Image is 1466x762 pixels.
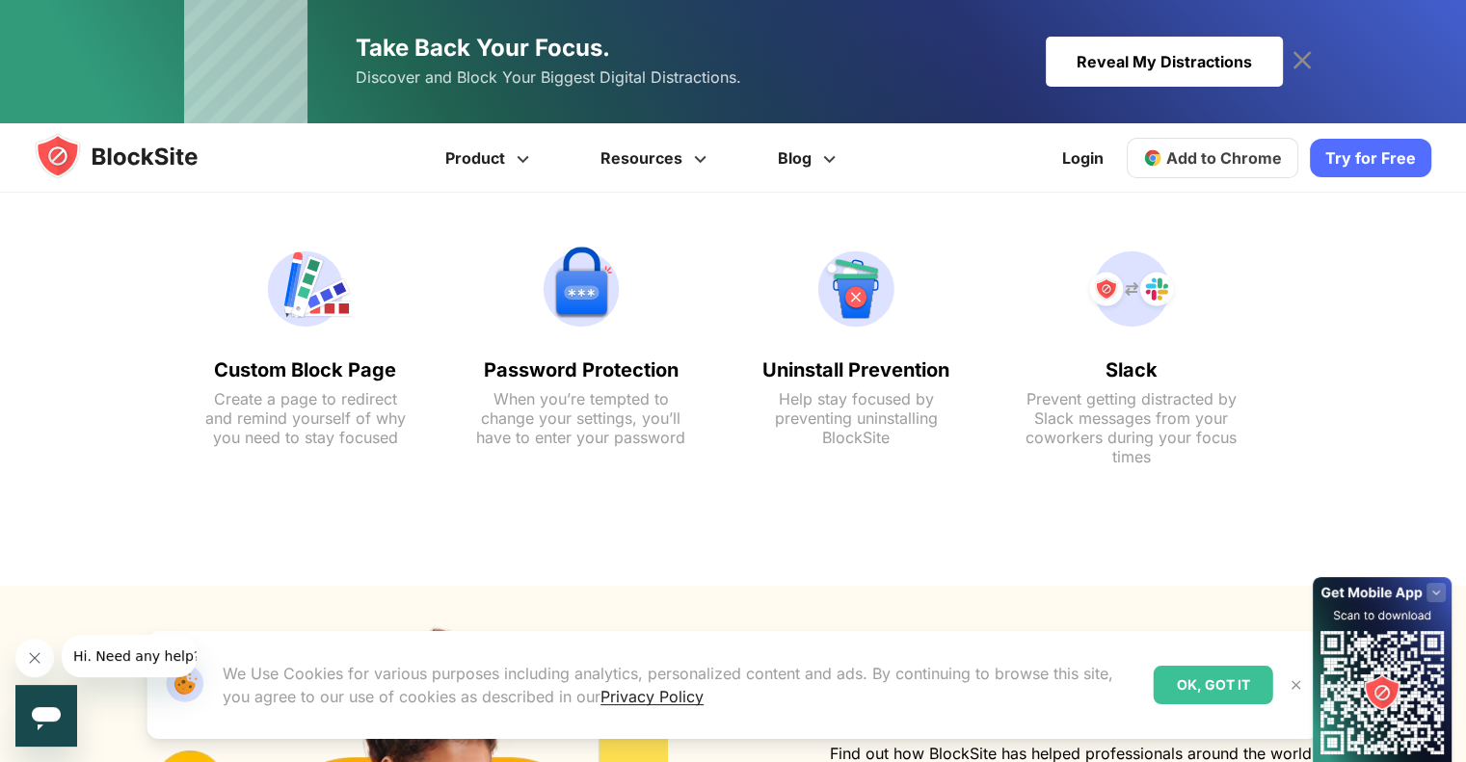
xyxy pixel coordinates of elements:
text: When you’re tempted to change your settings, you’ll have to enter your password [475,389,687,447]
text: Help stay focused by preventing uninstalling BlockSite [750,389,962,447]
span: Hi. Need any help? [12,13,139,29]
img: Close [1289,677,1304,693]
text: Create a page to redirect and remind yourself of why you need to stay focused [200,389,412,447]
div: OK, GOT IT [1154,666,1273,704]
p: We Use Cookies for various purposes including analytics, personalized content and ads. By continu... [223,662,1138,708]
span: Discover and Block Your Biggest Digital Distractions. [356,64,741,92]
text: Custom Block Page [200,358,412,381]
a: Blog [745,123,874,193]
a: Try for Free [1310,139,1431,177]
a: Privacy Policy [600,687,704,706]
text: Password Protection [475,358,687,381]
img: blocksite-icon.5d769676.svg [35,133,235,179]
a: Login [1051,135,1115,181]
text: Uninstall Prevention [750,358,962,381]
img: chrome-icon.svg [1143,148,1162,168]
div: Reveal My Distractions [1046,37,1283,87]
text: Slack [1026,358,1238,381]
iframe: Close message [15,639,54,677]
iframe: Button to launch messaging window [15,685,77,747]
a: Product [413,123,568,193]
button: Close [1284,672,1309,697]
span: Take Back Your Focus. [356,34,610,62]
a: Resources [568,123,745,193]
text: Prevent getting distracted by Slack messages from your coworkers during your focus times [1026,389,1238,466]
iframe: Message from company [62,635,197,677]
a: Add to Chrome [1127,138,1298,178]
span: Add to Chrome [1166,148,1282,168]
